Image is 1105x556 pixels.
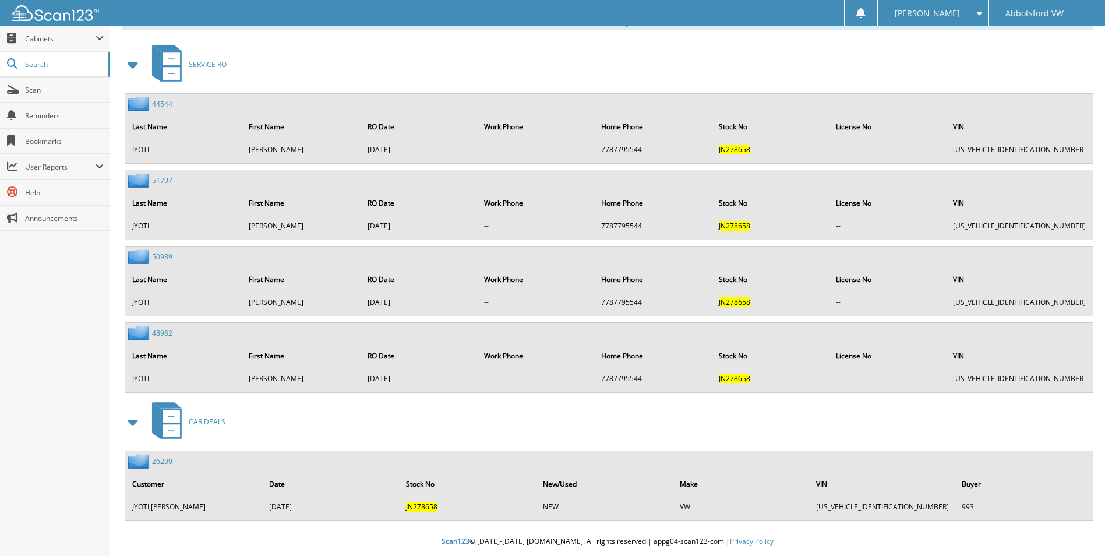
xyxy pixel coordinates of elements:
th: Stock No [713,191,829,215]
th: Work Phone [478,115,594,139]
th: RO Date [362,191,478,215]
th: VIN [947,191,1092,215]
td: 993 [956,497,1092,516]
span: JN278658 [406,502,437,512]
th: VIN [810,472,955,496]
td: JYOTI [126,216,242,235]
td: [DATE] [362,140,478,159]
td: [DATE] [362,293,478,312]
th: License No [830,268,946,291]
td: 7787795544 [595,140,712,159]
td: JYOTI [126,140,242,159]
a: 44544 [152,99,172,109]
td: -- [478,293,594,312]
th: RO Date [362,344,478,368]
th: Stock No [713,268,829,291]
th: Work Phone [478,268,594,291]
td: [PERSON_NAME] [243,369,360,388]
td: [PERSON_NAME] [243,216,360,235]
th: License No [830,191,946,215]
th: RO Date [362,115,478,139]
th: First Name [243,191,360,215]
th: Last Name [126,191,242,215]
span: JN278658 [719,221,750,231]
th: Home Phone [595,268,712,291]
span: JN278658 [719,374,750,383]
a: Privacy Policy [730,536,774,546]
span: JN278658 [719,297,750,307]
img: folder2.png [128,97,152,111]
span: CAR DEALS [189,417,225,427]
th: Buyer [956,472,1092,496]
td: JYOTI [126,293,242,312]
th: Work Phone [478,344,594,368]
a: 48962 [152,328,172,338]
th: New/Used [537,472,673,496]
th: Last Name [126,115,242,139]
span: Scan [25,85,104,95]
span: Cabinets [25,34,96,44]
td: [DATE] [362,369,478,388]
td: NEW [537,497,673,516]
td: [US_VEHICLE_IDENTIFICATION_NUMBER] [947,216,1092,235]
img: folder2.png [128,454,152,469]
th: Home Phone [595,344,712,368]
td: -- [830,369,946,388]
a: 51797 [152,175,172,185]
th: VIN [947,268,1092,291]
span: SERVICE RO [189,59,227,69]
a: CAR DEALS [145,399,225,445]
th: Work Phone [478,191,594,215]
span: Scan123 [442,536,469,546]
th: VIN [947,344,1092,368]
span: Search [25,59,102,69]
a: 50989 [152,252,172,262]
th: VIN [947,115,1092,139]
td: -- [478,369,594,388]
td: 7787795544 [595,293,712,312]
span: Announcements [25,213,104,223]
th: Stock No [713,344,829,368]
span: JN278658 [719,145,750,154]
span: Bookmarks [25,136,104,146]
th: Home Phone [595,191,712,215]
th: RO Date [362,268,478,291]
a: 26209 [152,456,172,466]
th: Last Name [126,344,242,368]
th: Last Name [126,268,242,291]
th: Customer [126,472,262,496]
td: [DATE] [263,497,399,516]
td: [PERSON_NAME] [243,140,360,159]
iframe: Chat Widget [1047,500,1105,556]
span: Reminders [25,111,104,121]
span: Abbotsford VW [1005,10,1064,17]
td: JYOTI [126,369,242,388]
td: -- [830,293,946,312]
th: Home Phone [595,115,712,139]
td: [DATE] [362,216,478,235]
img: folder2.png [128,249,152,264]
td: [US_VEHICLE_IDENTIFICATION_NUMBER] [810,497,955,516]
div: © [DATE]-[DATE] [DOMAIN_NAME]. All rights reserved | appg04-scan123-com | [110,527,1105,556]
th: Date [263,472,399,496]
span: [PERSON_NAME] [895,10,960,17]
td: -- [830,216,946,235]
th: Stock No [713,115,829,139]
td: [US_VEHICLE_IDENTIFICATION_NUMBER] [947,369,1092,388]
td: [US_VEHICLE_IDENTIFICATION_NUMBER] [947,293,1092,312]
th: License No [830,344,946,368]
th: First Name [243,268,360,291]
th: Stock No [400,472,536,496]
td: [PERSON_NAME] [243,293,360,312]
th: First Name [243,115,360,139]
td: -- [478,140,594,159]
td: [US_VEHICLE_IDENTIFICATION_NUMBER] [947,140,1092,159]
td: JYOTI,[PERSON_NAME] [126,497,262,516]
th: License No [830,115,946,139]
td: 7787795544 [595,216,712,235]
img: folder2.png [128,173,152,188]
a: SERVICE RO [145,41,227,87]
th: Make [674,472,810,496]
td: VW [674,497,810,516]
